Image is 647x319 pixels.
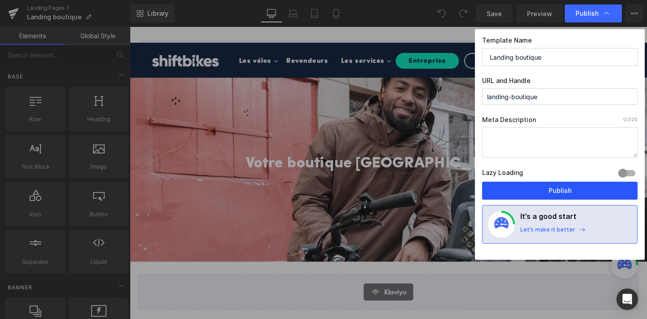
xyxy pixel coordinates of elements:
span: 0 [623,117,626,122]
a: Essayer [351,27,410,44]
a: Revendeurs [164,31,208,40]
div: Contactez nous [412,26,475,35]
h4: It’s a good start [520,211,576,226]
label: Meta Description [482,116,638,127]
span: /320 [623,117,638,122]
label: URL and Handle [482,77,638,88]
a: Entreprise [279,27,346,44]
span: Klaviyo [267,273,291,284]
img: onboarding-status.svg [494,217,509,232]
div: 07 82 71 18 37 [415,35,470,44]
a: Les vélos [115,31,149,40]
img: Shiftbikes [13,16,103,56]
div: Open Intercom Messenger [616,288,638,310]
div: Let’s make it better [520,226,575,238]
span: Publish [576,9,598,17]
label: Lazy Loading [482,167,523,182]
label: Template Name [482,36,638,48]
a: Les services [222,31,268,40]
button: Publish [482,182,638,200]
